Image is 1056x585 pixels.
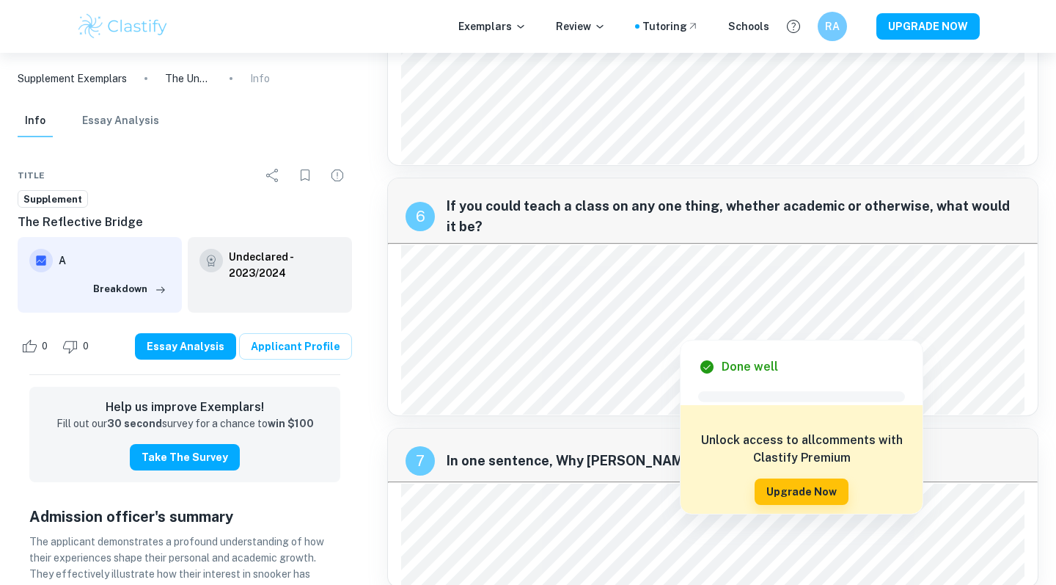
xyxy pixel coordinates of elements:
p: Info [250,70,270,87]
a: Schools [728,18,769,34]
div: Bookmark [290,161,320,190]
h6: The Reflective Bridge [18,214,352,231]
strong: 30 second [107,418,162,429]
span: Supplement [18,192,87,207]
h6: A [59,252,170,269]
button: Help and Feedback [781,14,806,39]
span: If you could teach a class on any one thing, whether academic or otherwise, what would it be? [447,196,1020,237]
a: Undeclared - 2023/2024 [229,249,340,281]
button: Take the Survey [130,444,240,470]
span: Title [18,169,45,182]
h6: RA [824,18,841,34]
p: Fill out our survey for a chance to [56,416,314,432]
span: 0 [75,339,97,354]
h6: Help us improve Exemplars! [41,399,329,416]
h6: Done well [722,358,778,376]
button: Essay Analysis [82,105,159,137]
button: Essay Analysis [135,333,236,360]
div: Share [258,161,287,190]
div: Dislike [59,335,97,358]
span: 0 [34,339,56,354]
div: recipe [406,202,435,231]
a: Applicant Profile [239,333,352,360]
h5: Admission officer's summary [29,506,340,528]
div: Like [18,335,56,358]
button: Breakdown [89,278,170,300]
div: Report issue [323,161,352,190]
p: Review [556,18,606,34]
h6: Unlock access to all comments with Clastify Premium [688,432,915,467]
button: RA [818,12,847,41]
a: Supplement [18,190,88,208]
div: recipe [406,446,435,476]
strong: win $100 [268,418,314,429]
a: Supplement Exemplars [18,70,127,87]
p: Exemplars [458,18,527,34]
button: Upgrade Now [755,479,848,505]
a: Tutoring [642,18,699,34]
span: In one sentence, Why [PERSON_NAME]? [447,451,1020,471]
img: Clastify logo [76,12,169,41]
button: UPGRADE NOW [876,13,980,40]
button: Info [18,105,53,137]
p: The Unexpected Depth of Joy: Finding Meaning in Snooker [165,70,212,87]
